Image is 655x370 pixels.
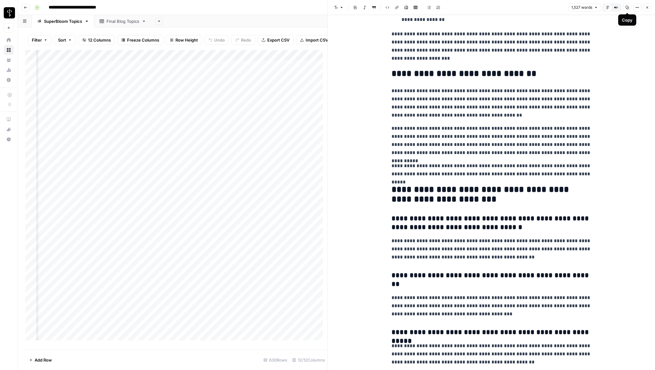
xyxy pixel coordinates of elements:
[54,35,76,45] button: Sort
[4,7,15,18] img: LP Production Workloads Logo
[106,18,139,24] div: Final Blog Topics
[127,37,159,43] span: Freeze Columns
[267,37,289,43] span: Export CSV
[290,355,327,365] div: 12/12 Columns
[25,355,56,365] button: Add Row
[4,134,14,144] button: Help + Support
[569,3,601,12] button: 1,527 words
[306,37,328,43] span: Import CSV
[58,37,66,43] span: Sort
[4,35,14,45] a: Home
[28,35,52,45] button: Filter
[32,37,42,43] span: Filter
[4,5,14,21] button: Workspace: LP Production Workloads
[94,15,151,27] a: Final Blog Topics
[4,75,14,85] a: Settings
[4,55,14,65] a: Your Data
[44,18,82,24] div: SuperBloom Topics
[32,15,94,27] a: SuperBloom Topics
[78,35,115,45] button: 12 Columns
[258,35,293,45] button: Export CSV
[231,35,255,45] button: Redo
[261,355,290,365] div: 630 Rows
[117,35,163,45] button: Freeze Columns
[241,37,251,43] span: Redo
[4,45,14,55] a: Browse
[166,35,202,45] button: Row Height
[4,125,13,134] div: What's new?
[4,114,14,124] a: AirOps Academy
[622,17,633,23] div: Copy
[175,37,198,43] span: Row Height
[571,5,592,10] span: 1,527 words
[204,35,229,45] button: Undo
[88,37,111,43] span: 12 Columns
[296,35,332,45] button: Import CSV
[4,65,14,75] a: Usage
[4,124,14,134] button: What's new?
[35,357,52,363] span: Add Row
[214,37,225,43] span: Undo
